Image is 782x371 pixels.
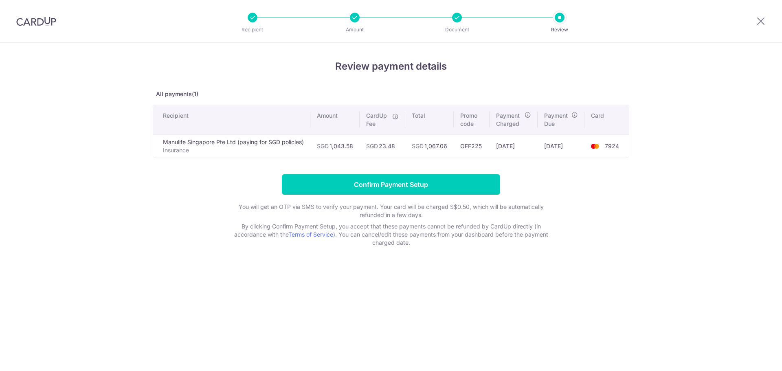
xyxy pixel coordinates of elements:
td: [DATE] [538,134,584,158]
p: Review [529,26,590,34]
td: Manulife Singapore Pte Ltd (paying for SGD policies) [153,134,310,158]
h4: Review payment details [153,59,629,74]
img: <span class="translation_missing" title="translation missing: en.account_steps.new_confirm_form.b... [587,141,603,151]
p: Amount [325,26,385,34]
td: 23.48 [360,134,405,158]
span: SGD [366,143,378,149]
th: Card [584,105,629,134]
span: SGD [412,143,424,149]
a: Terms of Service [288,231,333,238]
th: Amount [310,105,360,134]
img: CardUp [16,16,56,26]
th: Total [405,105,454,134]
span: CardUp Fee [366,112,388,128]
span: Payment Charged [496,112,522,128]
p: By clicking Confirm Payment Setup, you accept that these payments cannot be refunded by CardUp di... [228,222,554,247]
th: Recipient [153,105,310,134]
input: Confirm Payment Setup [282,174,500,195]
span: Payment Due [544,112,569,128]
p: You will get an OTP via SMS to verify your payment. Your card will be charged S$0.50, which will ... [228,203,554,219]
td: [DATE] [490,134,538,158]
p: All payments(1) [153,90,629,98]
p: Recipient [222,26,283,34]
td: OFF225 [454,134,490,158]
th: Promo code [454,105,490,134]
span: 7924 [605,143,619,149]
td: 1,043.58 [310,134,360,158]
span: SGD [317,143,329,149]
td: 1,067.06 [405,134,454,158]
iframe: Opens a widget where you can find more information [730,347,774,367]
p: Insurance [163,146,304,154]
p: Document [427,26,487,34]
